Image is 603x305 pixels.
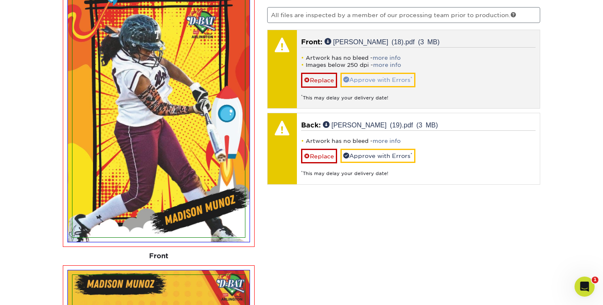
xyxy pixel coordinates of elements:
[301,121,321,129] span: Back:
[575,277,595,297] iframe: Intercom live chat
[592,277,598,283] span: 1
[63,247,255,265] div: Front
[373,138,401,144] a: more info
[301,88,536,102] div: This may delay your delivery date!
[301,38,322,46] span: Front:
[301,54,536,61] li: Artwork has no bleed -
[301,163,536,177] div: This may delay your delivery date!
[373,55,401,61] a: more info
[267,7,541,23] p: All files are inspected by a member of our processing team prior to production.
[373,62,401,68] a: more info
[301,73,337,87] a: Replace
[301,61,536,69] li: Images below 250 dpi -
[323,121,438,128] a: [PERSON_NAME] (19).pdf (3 MB)
[301,137,536,145] li: Artwork has no bleed -
[340,73,415,87] a: Approve with Errors*
[325,38,440,45] a: [PERSON_NAME] (18).pdf (3 MB)
[301,149,337,163] a: Replace
[340,149,415,163] a: Approve with Errors*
